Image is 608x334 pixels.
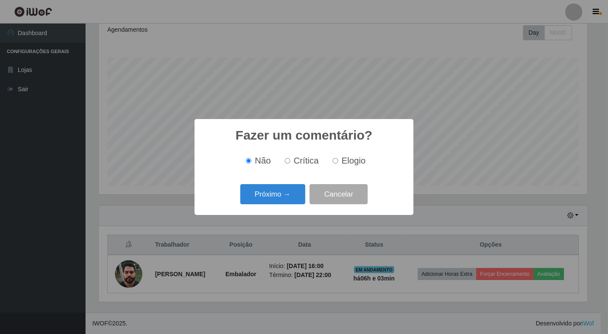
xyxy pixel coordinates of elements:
input: Crítica [285,158,290,164]
button: Próximo → [240,184,305,204]
span: Crítica [294,156,319,165]
span: Não [255,156,271,165]
button: Cancelar [310,184,368,204]
span: Elogio [342,156,366,165]
input: Elogio [333,158,338,164]
input: Não [246,158,251,164]
h2: Fazer um comentário? [236,128,372,143]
